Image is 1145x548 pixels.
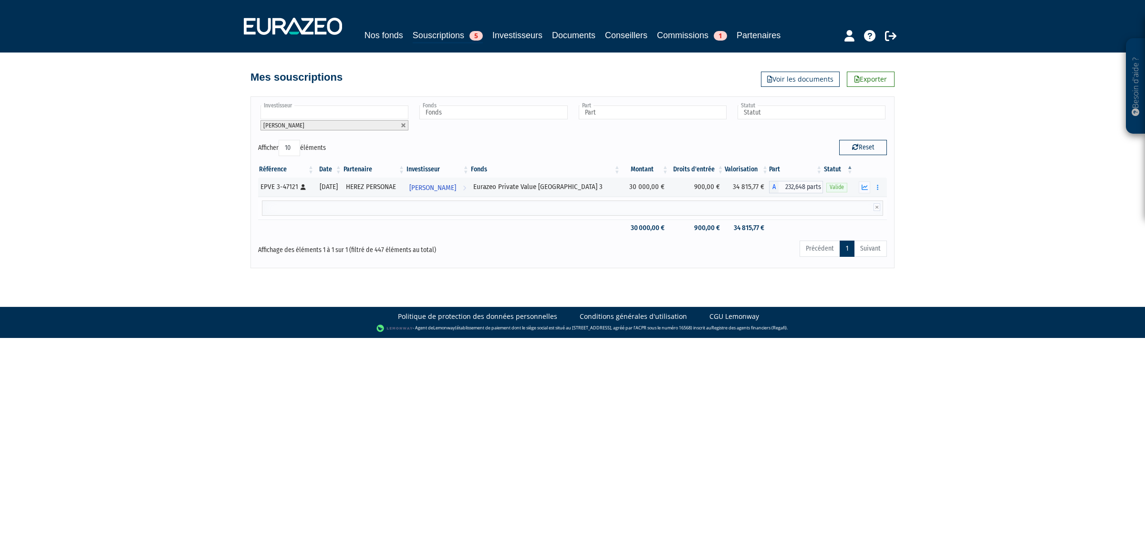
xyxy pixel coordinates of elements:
i: [Français] Personne physique [301,184,306,190]
span: 1 [714,31,727,41]
span: 232,648 parts [779,181,823,193]
a: Nos fonds [364,29,403,42]
th: Droits d'entrée: activer pour trier la colonne par ordre croissant [669,161,725,178]
td: 900,00 € [669,178,725,197]
th: Référence : activer pour trier la colonne par ordre croissant [258,161,315,178]
a: Conseillers [605,29,647,42]
a: CGU Lemonway [709,312,759,321]
div: Eurazeo Private Value [GEOGRAPHIC_DATA] 3 [473,182,618,192]
th: Fonds: activer pour trier la colonne par ordre croissant [470,161,621,178]
span: [PERSON_NAME] [263,122,304,129]
a: 1 [840,241,854,257]
th: Date: activer pour trier la colonne par ordre croissant [315,161,343,178]
span: [PERSON_NAME] [409,179,456,197]
a: Exporter [847,72,895,87]
a: Documents [552,29,595,42]
button: Reset [839,140,887,155]
span: Valide [826,183,847,192]
th: Partenaire: activer pour trier la colonne par ordre croissant [343,161,406,178]
h4: Mes souscriptions [250,72,343,83]
td: 34 815,77 € [725,220,769,236]
div: - Agent de (établissement de paiement dont le siège social est situé au [STREET_ADDRESS], agréé p... [10,324,1135,333]
div: A - Eurazeo Private Value Europe 3 [769,181,823,193]
th: Investisseur: activer pour trier la colonne par ordre croissant [406,161,470,178]
span: 5 [469,31,483,41]
a: Lemonway [433,325,455,331]
a: Conditions générales d'utilisation [580,312,687,321]
span: A [769,181,779,193]
a: Commissions1 [657,29,727,42]
td: HEREZ PERSONAE [343,178,406,197]
a: Voir les documents [761,72,840,87]
a: Investisseurs [492,29,542,42]
a: Politique de protection des données personnelles [398,312,557,321]
img: logo-lemonway.png [376,324,413,333]
div: [DATE] [318,182,339,192]
label: Afficher éléments [258,140,326,156]
td: 30 000,00 € [621,220,669,236]
td: 34 815,77 € [725,178,769,197]
img: 1732889491-logotype_eurazeo_blanc_rvb.png [244,18,342,35]
td: 30 000,00 € [621,178,669,197]
p: Besoin d'aide ? [1130,43,1141,129]
select: Afficheréléments [279,140,300,156]
th: Valorisation: activer pour trier la colonne par ordre croissant [725,161,769,178]
i: Voir l'investisseur [463,179,466,197]
a: Registre des agents financiers (Regafi) [711,325,787,331]
th: Montant: activer pour trier la colonne par ordre croissant [621,161,669,178]
a: Souscriptions5 [413,29,483,43]
th: Part: activer pour trier la colonne par ordre croissant [769,161,823,178]
th: Statut : activer pour trier la colonne par ordre d&eacute;croissant [823,161,854,178]
td: 900,00 € [669,220,725,236]
a: [PERSON_NAME] [406,178,470,197]
div: EPVE 3-47121 [260,182,312,192]
a: Partenaires [737,29,781,42]
div: Affichage des éléments 1 à 1 sur 1 (filtré de 447 éléments au total) [258,240,512,255]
